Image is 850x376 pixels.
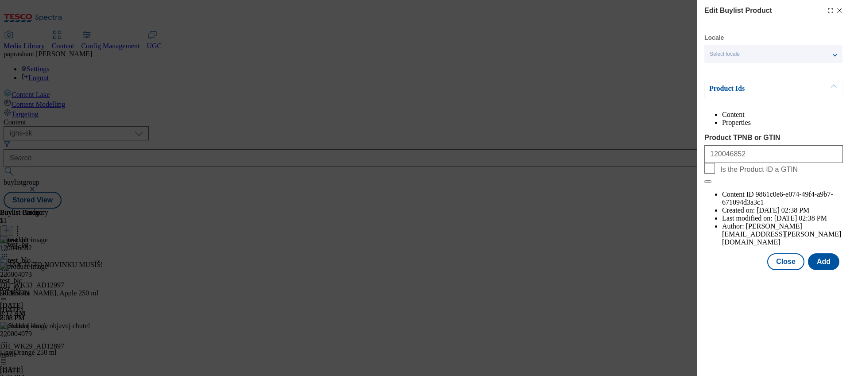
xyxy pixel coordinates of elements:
li: Created on: [722,206,843,214]
li: Last modified on: [722,214,843,222]
h4: Edit Buylist Product [704,5,772,16]
label: Product TPNB or GTIN [704,134,843,142]
input: Enter 1 or 20 space separated Product TPNB or GTIN [704,145,843,163]
span: [DATE] 02:38 PM [774,214,827,222]
li: Content [722,111,843,119]
span: Select locale [710,51,740,58]
button: Select locale [704,45,842,63]
li: Properties [722,119,843,127]
span: Is the Product ID a GTIN [720,166,798,174]
label: Locale [704,35,724,40]
span: [DATE] 02:38 PM [757,206,809,214]
button: Add [808,253,839,270]
p: Product Ids [709,84,802,93]
li: Author: [722,222,843,246]
button: Close [767,253,804,270]
li: Content ID [722,190,843,206]
span: 9861c0e6-e074-49f4-a9b7-671094d3a3c1 [722,190,833,206]
span: [PERSON_NAME][EMAIL_ADDRESS][PERSON_NAME][DOMAIN_NAME] [722,222,841,246]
